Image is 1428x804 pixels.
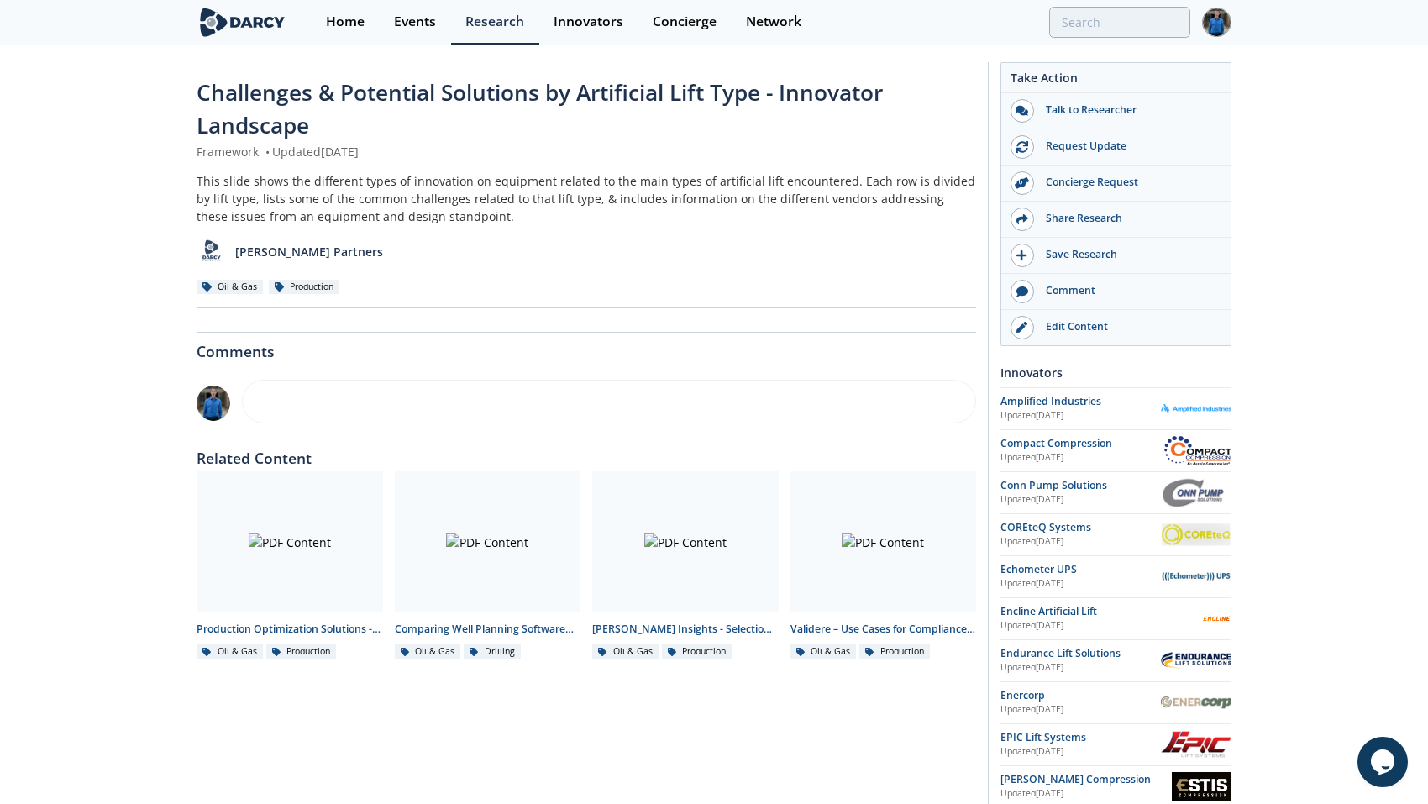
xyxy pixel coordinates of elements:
a: PDF Content Validere – Use Cases for Compliance, Emissions, and Asset Management Oil & Gas Produc... [785,471,983,660]
a: Enercorp Updated[DATE] Enercorp [1000,688,1231,717]
div: Related Content [197,439,976,466]
img: 6c335542-219a-4db2-9fdb-3c5829b127e3 [197,386,230,421]
span: Challenges & Potential Solutions by Artificial Lift Type - Innovator Landscape [197,77,883,140]
a: EPIC Lift Systems Updated[DATE] EPIC Lift Systems [1000,730,1231,759]
div: Updated [DATE] [1000,787,1172,801]
div: Concierge [653,15,717,29]
div: Production Optimization Solutions - Technology Landscape [197,622,383,637]
div: Updated [DATE] [1000,451,1164,465]
div: Enercorp [1000,688,1161,703]
div: Oil & Gas [592,644,659,659]
img: Compact Compression [1164,436,1231,465]
img: Endurance Lift Solutions [1161,652,1231,669]
div: [PERSON_NAME] Compression [1000,772,1172,787]
div: Comparing Well Planning Software Across Leading Innovators - Innovator Comparison [395,622,581,637]
div: Updated [DATE] [1000,535,1161,549]
a: Encline Artificial Lift Updated[DATE] Encline Artificial Lift [1000,604,1231,633]
a: Edit Content [1001,310,1231,345]
div: Share Research [1034,211,1222,226]
div: Edit Content [1034,319,1222,334]
div: Validere – Use Cases for Compliance, Emissions, and Asset Management [790,622,977,637]
input: Advanced Search [1049,7,1190,38]
img: EPIC Lift Systems [1161,730,1231,759]
div: Innovators [554,15,623,29]
a: Conn Pump Solutions Updated[DATE] Conn Pump Solutions [1000,478,1231,507]
img: Echometer UPS [1161,563,1231,589]
img: Amplified Industries [1161,404,1231,413]
div: Endurance Lift Solutions [1000,646,1161,661]
div: Compact Compression [1000,436,1164,451]
a: Echometer UPS Updated[DATE] Echometer UPS [1000,562,1231,591]
div: Encline Artificial Lift [1000,604,1202,619]
div: Echometer UPS [1000,562,1161,577]
span: • [262,144,272,160]
div: Updated [DATE] [1000,661,1161,675]
div: COREteQ Systems [1000,520,1161,535]
div: Updated [DATE] [1000,619,1202,633]
div: Production [269,280,339,295]
div: Oil & Gas [197,280,263,295]
div: Updated [DATE] [1000,409,1161,423]
div: Research [465,15,524,29]
div: Amplified Industries [1000,394,1161,409]
div: Request Update [1034,139,1222,154]
div: Take Action [1001,69,1231,93]
div: Production [266,644,337,659]
a: PDF Content [PERSON_NAME] Insights - Selection Criteria for Artificial Lift Technologies Oil & Ga... [586,471,785,660]
div: Updated [DATE] [1000,703,1161,717]
img: COREteQ Systems [1161,523,1231,546]
a: COREteQ Systems Updated[DATE] COREteQ Systems [1000,520,1231,549]
a: Amplified Industries Updated[DATE] Amplified Industries [1000,394,1231,423]
div: Drilling [464,644,521,659]
img: Enercorp [1161,696,1231,709]
div: Comment [1034,283,1222,298]
div: Updated [DATE] [1000,745,1161,759]
div: Framework Updated [DATE] [197,143,976,160]
div: EPIC Lift Systems [1000,730,1161,745]
div: Innovators [1000,358,1231,387]
div: Oil & Gas [790,644,857,659]
div: Production [859,644,930,659]
img: Estis Compression [1172,772,1231,801]
div: Oil & Gas [197,644,263,659]
iframe: chat widget [1357,737,1411,787]
img: Conn Pump Solutions [1163,478,1231,507]
div: Save Research [1034,247,1222,262]
div: Updated [DATE] [1000,577,1161,591]
a: Compact Compression Updated[DATE] Compact Compression [1000,436,1231,465]
img: Encline Artificial Lift [1202,604,1231,633]
div: Comments [197,333,976,360]
div: [PERSON_NAME] Insights - Selection Criteria for Artificial Lift Technologies [592,622,779,637]
div: Updated [DATE] [1000,493,1163,507]
div: Home [326,15,365,29]
div: Production [662,644,732,659]
div: Events [394,15,436,29]
img: logo-wide.svg [197,8,288,37]
a: Endurance Lift Solutions Updated[DATE] Endurance Lift Solutions [1000,646,1231,675]
a: PDF Content Comparing Well Planning Software Across Leading Innovators - Innovator Comparison Oil... [389,471,587,660]
div: Concierge Request [1034,175,1222,190]
a: [PERSON_NAME] Compression Updated[DATE] Estis Compression [1000,772,1231,801]
img: Profile [1202,8,1231,37]
div: Talk to Researcher [1034,102,1222,118]
div: Oil & Gas [395,644,461,659]
div: This slide shows the different types of innovation on equipment related to the main types of arti... [197,172,976,225]
p: [PERSON_NAME] Partners [235,243,383,260]
div: Network [746,15,801,29]
div: Conn Pump Solutions [1000,478,1163,493]
a: PDF Content Production Optimization Solutions - Technology Landscape Oil & Gas Production [191,471,389,660]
